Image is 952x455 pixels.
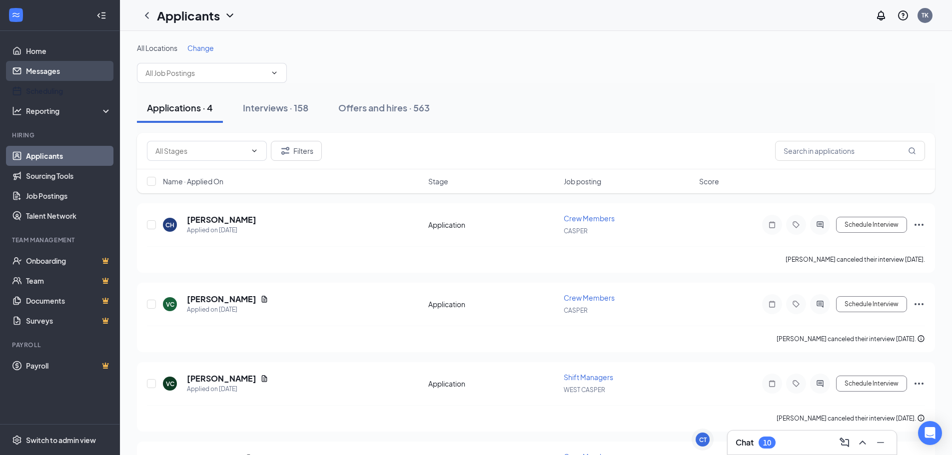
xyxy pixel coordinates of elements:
[187,373,256,384] h5: [PERSON_NAME]
[12,435,22,445] svg: Settings
[875,9,887,21] svg: Notifications
[166,300,174,309] div: VC
[913,378,925,390] svg: Ellipses
[836,376,907,392] button: Schedule Interview
[564,214,615,223] span: Crew Members
[790,221,802,229] svg: Tag
[260,295,268,303] svg: Document
[917,414,925,422] svg: Info
[917,335,925,343] svg: Info
[260,375,268,383] svg: Document
[26,146,111,166] a: Applicants
[766,300,778,308] svg: Note
[564,293,615,302] span: Crew Members
[564,227,588,235] span: CASPER
[187,294,256,305] h5: [PERSON_NAME]
[790,380,802,388] svg: Tag
[428,379,558,389] div: Application
[224,9,236,21] svg: ChevronDown
[918,421,942,445] div: Open Intercom Messenger
[736,437,754,448] h3: Chat
[873,435,889,451] button: Minimize
[26,41,111,61] a: Home
[775,141,925,161] input: Search in applications
[26,206,111,226] a: Talent Network
[786,255,925,265] div: [PERSON_NAME] canceled their interview [DATE].
[26,81,111,101] a: Scheduling
[836,217,907,233] button: Schedule Interview
[855,435,871,451] button: ChevronUp
[699,176,719,186] span: Score
[157,7,220,24] h1: Applicants
[766,380,778,388] svg: Note
[564,176,601,186] span: Job posting
[271,141,322,161] button: Filter Filters
[187,214,256,225] h5: [PERSON_NAME]
[897,9,909,21] svg: QuestionInfo
[12,341,109,349] div: Payroll
[763,439,771,447] div: 10
[147,101,213,114] div: Applications · 4
[564,386,605,394] span: WEST CASPER
[875,437,887,449] svg: Minimize
[766,221,778,229] svg: Note
[26,186,111,206] a: Job Postings
[790,300,802,308] svg: Tag
[428,299,558,309] div: Application
[922,11,929,19] div: TK
[155,145,246,156] input: All Stages
[26,61,111,81] a: Messages
[96,10,106,20] svg: Collapse
[250,147,258,155] svg: ChevronDown
[145,67,266,78] input: All Job Postings
[913,219,925,231] svg: Ellipses
[857,437,869,449] svg: ChevronUp
[699,436,707,444] div: CT
[908,147,916,155] svg: MagnifyingGlass
[428,176,448,186] span: Stage
[26,166,111,186] a: Sourcing Tools
[163,176,223,186] span: Name · Applied On
[243,101,308,114] div: Interviews · 158
[777,334,925,344] div: [PERSON_NAME] canceled their interview [DATE].
[913,298,925,310] svg: Ellipses
[187,384,268,394] div: Applied on [DATE]
[187,305,268,315] div: Applied on [DATE]
[279,145,291,157] svg: Filter
[814,300,826,308] svg: ActiveChat
[12,131,109,139] div: Hiring
[564,307,588,314] span: CASPER
[837,435,853,451] button: ComposeMessage
[26,271,111,291] a: TeamCrown
[26,435,96,445] div: Switch to admin view
[187,43,214,52] span: Change
[836,296,907,312] button: Schedule Interview
[428,220,558,230] div: Application
[187,225,256,235] div: Applied on [DATE]
[26,356,111,376] a: PayrollCrown
[26,106,112,116] div: Reporting
[26,291,111,311] a: DocumentsCrown
[137,43,177,52] span: All Locations
[270,69,278,77] svg: ChevronDown
[26,251,111,271] a: OnboardingCrown
[564,373,613,382] span: Shift Managers
[11,10,21,20] svg: WorkstreamLogo
[26,311,111,331] a: SurveysCrown
[839,437,851,449] svg: ComposeMessage
[814,380,826,388] svg: ActiveChat
[166,380,174,388] div: VC
[165,221,174,229] div: CH
[12,236,109,244] div: Team Management
[12,106,22,116] svg: Analysis
[814,221,826,229] svg: ActiveChat
[777,414,925,424] div: [PERSON_NAME] canceled their interview [DATE].
[338,101,430,114] div: Offers and hires · 563
[141,9,153,21] svg: ChevronLeft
